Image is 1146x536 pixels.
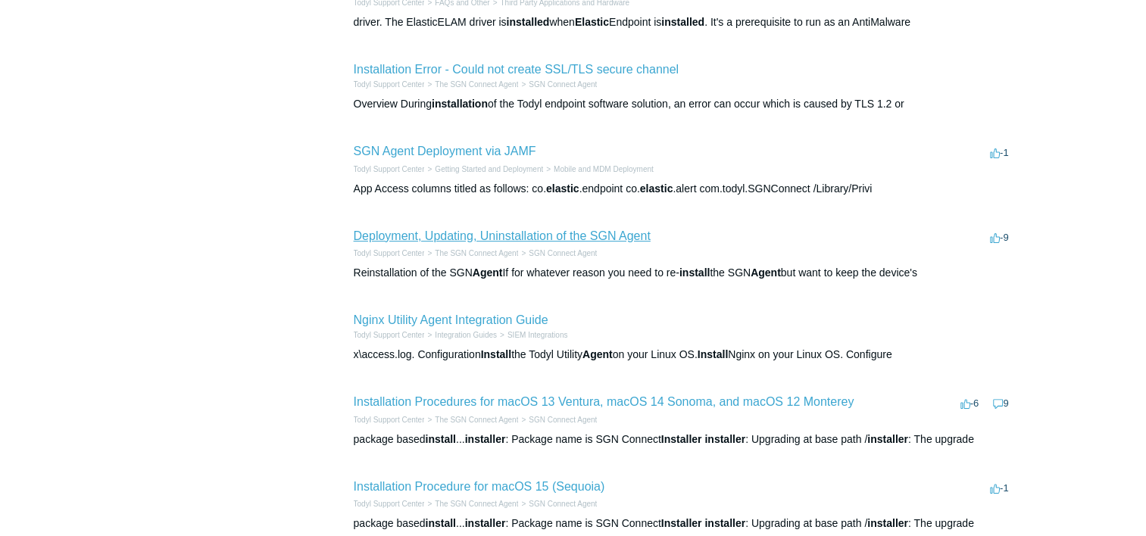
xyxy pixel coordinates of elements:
div: Overview During of the Todyl endpoint software solution, an error can occur which is caused by TL... [354,96,1013,112]
a: SGN Agent Deployment via JAMF [354,145,536,157]
li: SGN Connect Agent [518,498,597,510]
em: installation [432,98,488,110]
em: installer [465,433,506,445]
em: installer [867,433,908,445]
li: Getting Started and Deployment [424,164,543,175]
li: The SGN Connect Agent [424,414,518,425]
span: 9 [993,397,1008,409]
li: The SGN Connect Agent [424,498,518,510]
em: installed [661,16,704,28]
li: Todyl Support Center [354,414,425,425]
a: Todyl Support Center [354,416,425,424]
li: The SGN Connect Agent [424,248,518,259]
li: Mobile and MDM Deployment [543,164,654,175]
li: SIEM Integrations [497,329,567,341]
a: The SGN Connect Agent [435,249,518,257]
span: -9 [990,232,1009,243]
em: Install [481,348,511,360]
div: package based ... : Package name is SGN Connect : Upgrading at base path / : The upgrade [354,432,1013,447]
em: Installer [661,433,702,445]
a: SIEM Integrations [507,331,567,339]
li: The SGN Connect Agent [424,79,518,90]
li: Integration Guides [424,329,497,341]
em: installed [507,16,550,28]
a: Nginx Utility Agent Integration Guide [354,313,548,326]
span: -1 [990,482,1009,494]
a: The SGN Connect Agent [435,500,518,508]
a: Integration Guides [435,331,497,339]
div: App Access columns titled as follows: co. .endpoint co. .alert com.todyl.SGNConnect /Library/Privi [354,181,1013,197]
em: elastic [640,182,673,195]
em: Agent [473,266,503,279]
em: install [425,517,455,529]
li: Todyl Support Center [354,164,425,175]
li: Todyl Support Center [354,79,425,90]
a: The SGN Connect Agent [435,416,518,424]
li: Todyl Support Center [354,329,425,341]
em: Elastic [575,16,609,28]
a: Todyl Support Center [354,331,425,339]
span: -6 [960,397,979,409]
a: Installation Procedures for macOS 13 Ventura, macOS 14 Sonoma, and macOS 12 Monterey [354,395,854,408]
em: install [425,433,455,445]
em: Install [698,348,728,360]
em: installer [704,433,745,445]
li: Todyl Support Center [354,248,425,259]
div: driver. The ElasticELAM driver is when Endpoint is . It's a prerequisite to run as an AntiMalware [354,14,1013,30]
a: Todyl Support Center [354,80,425,89]
div: x\access.log. Configuration the Todyl Utility on your Linux OS. Nginx on your Linux OS. Configure [354,347,1013,363]
li: SGN Connect Agent [518,79,597,90]
em: Agent [751,266,781,279]
em: Agent [582,348,613,360]
a: SGN Connect Agent [529,249,597,257]
em: installer [704,517,745,529]
em: installer [465,517,506,529]
a: Deployment, Updating, Uninstallation of the SGN Agent [354,229,651,242]
em: Installer [661,517,702,529]
a: Installation Error - Could not create SSL/TLS secure channel [354,63,679,76]
a: Todyl Support Center [354,500,425,508]
li: SGN Connect Agent [518,248,597,259]
a: SGN Connect Agent [529,500,597,508]
a: Mobile and MDM Deployment [554,165,654,173]
a: Getting Started and Deployment [435,165,543,173]
a: The SGN Connect Agent [435,80,518,89]
em: install [679,266,710,279]
li: Todyl Support Center [354,498,425,510]
div: Reinstallation of the SGN If for whatever reason you need to re- the SGN but want to keep the dev... [354,265,1013,281]
div: package based ... : Package name is SGN Connect : Upgrading at base path / : The upgrade [354,516,1013,531]
a: Installation Procedure for macOS 15 (Sequoia) [354,480,605,493]
li: SGN Connect Agent [518,414,597,425]
a: SGN Connect Agent [529,80,597,89]
a: Todyl Support Center [354,249,425,257]
a: SGN Connect Agent [529,416,597,424]
span: -1 [990,147,1009,158]
em: elastic [546,182,579,195]
em: installer [867,517,908,529]
a: Todyl Support Center [354,165,425,173]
